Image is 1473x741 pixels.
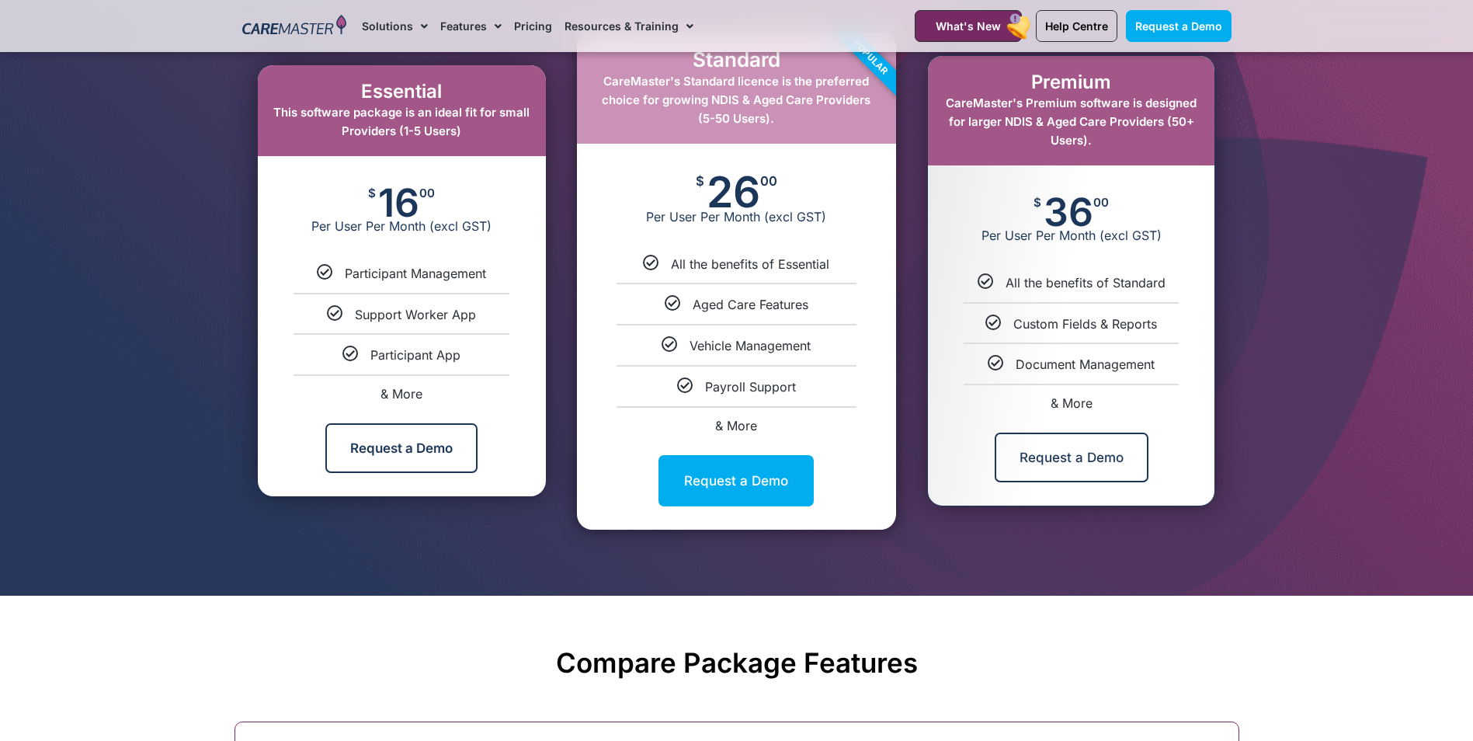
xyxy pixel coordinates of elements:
[936,19,1001,33] span: What's New
[378,187,419,218] span: 16
[1135,19,1222,33] span: Request a Demo
[658,455,814,506] a: Request a Demo
[760,175,777,188] span: 00
[1016,357,1155,372] a: Document Management
[995,433,1148,482] a: Request a Demo
[577,209,896,224] span: Per User Per Month (excl GST)
[1045,19,1108,33] span: Help Centre
[602,74,870,126] span: CareMaster's Standard licence is the preferred choice for growing NDIS & Aged Care Providers (5-5...
[690,338,811,353] a: Vehicle Management
[355,307,476,322] a: Support Worker App
[273,105,530,138] span: This software package is an ideal fit for small Providers (1-5 Users)
[1013,316,1157,332] a: Custom Fields & Reports
[1051,395,1093,411] a: & More
[380,386,422,402] a: & More
[946,96,1197,148] span: CareMaster's Premium software is designed for larger NDIS & Aged Care Providers (50+ Users).
[1034,197,1041,208] span: $
[1006,275,1166,290] a: All the benefits of Standard
[258,218,546,234] span: Per User Per Month (excl GST)
[592,47,881,71] h2: Standard
[419,187,435,199] span: 00
[915,10,1022,42] a: What's New
[1036,10,1117,42] a: Help Centre
[705,379,796,395] a: Payroll Support
[242,15,347,38] img: CareMaster Logo
[273,81,530,103] h2: Essential
[671,256,829,272] a: All the benefits of Essential
[707,175,760,209] span: 26
[715,418,757,433] a: & More
[1093,197,1109,208] span: 00
[696,175,704,188] span: $
[325,423,478,473] a: Request a Demo
[370,347,460,363] a: Participant App
[928,228,1214,243] span: Per User Per Month (excl GST)
[242,646,1232,679] h2: Compare Package Features
[943,71,1199,94] h2: Premium
[1044,197,1093,228] span: 36
[1126,10,1232,42] a: Request a Demo
[368,187,376,199] span: $
[345,266,486,281] a: Participant Management
[693,297,808,312] a: Aged Care Features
